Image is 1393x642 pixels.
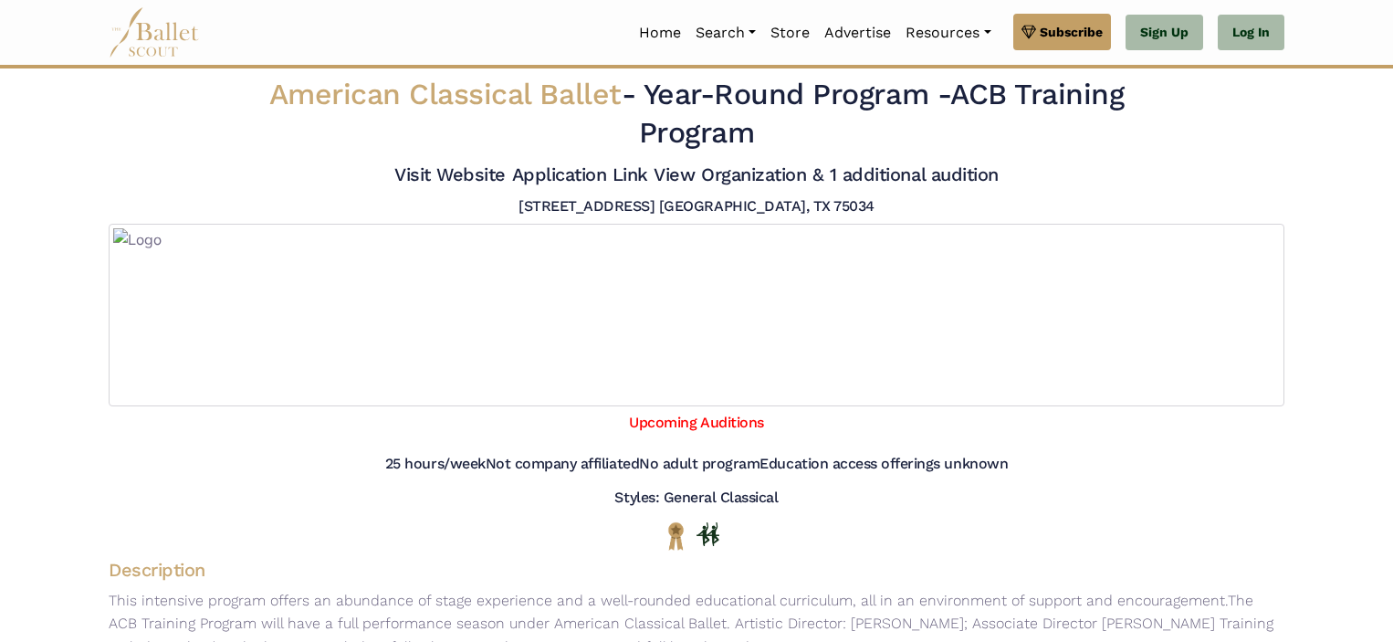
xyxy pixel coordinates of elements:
h2: - ACB Training Program [209,76,1184,152]
a: Advertise [817,14,898,52]
span: American Classical Ballet [269,77,622,111]
h5: No adult program [639,455,759,474]
h5: 25 hours/week [385,455,486,474]
span: Subscribe [1040,22,1103,42]
h5: Styles: General Classical [614,489,778,508]
a: Log In [1218,15,1284,51]
a: Sign Up [1126,15,1203,51]
h4: Description [94,558,1299,582]
a: View Organization & 1 additional audition [654,163,998,185]
a: Resources [898,14,998,52]
a: Subscribe [1013,14,1111,50]
h5: [STREET_ADDRESS] [GEOGRAPHIC_DATA], TX 75034 [518,197,875,216]
img: Logo [109,224,1284,406]
span: Year-Round Program - [644,77,950,111]
a: Store [763,14,817,52]
h5: Not company affiliated [486,455,639,474]
img: In Person [696,522,719,546]
a: Upcoming Auditions [629,414,763,431]
a: Visit Website [394,163,506,185]
a: Search [688,14,763,52]
h5: Education access offerings unknown [759,455,1008,474]
a: Home [632,14,688,52]
a: Application Link [512,163,648,185]
img: National [665,521,687,550]
img: gem.svg [1021,22,1036,42]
